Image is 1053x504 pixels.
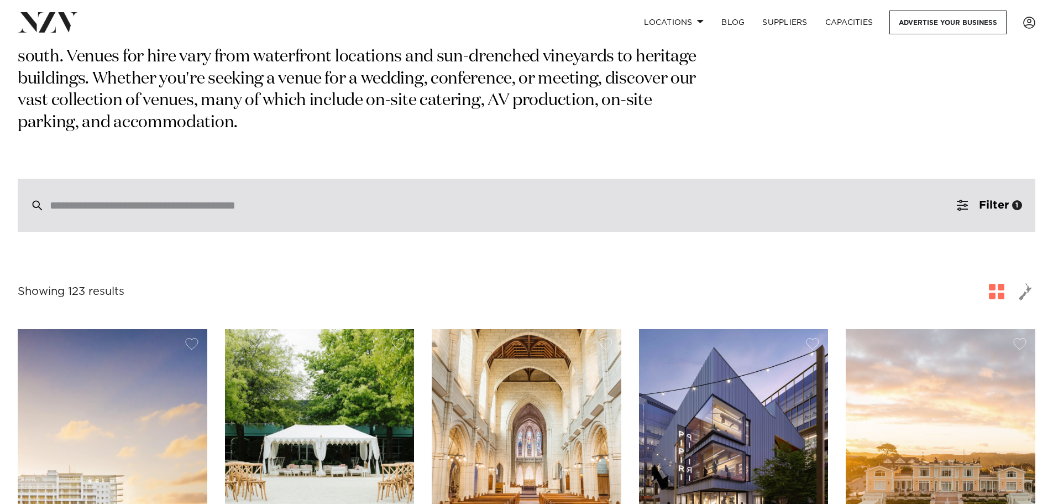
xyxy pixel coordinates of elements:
a: BLOG [713,11,753,34]
img: nzv-logo.png [18,12,78,32]
a: Locations [635,11,713,34]
div: Showing 123 results [18,283,124,300]
a: SUPPLIERS [753,11,816,34]
button: Filter1 [944,179,1035,232]
a: Capacities [816,11,882,34]
span: Filter [979,200,1009,211]
a: Advertise your business [889,11,1007,34]
div: 1 [1012,200,1022,210]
